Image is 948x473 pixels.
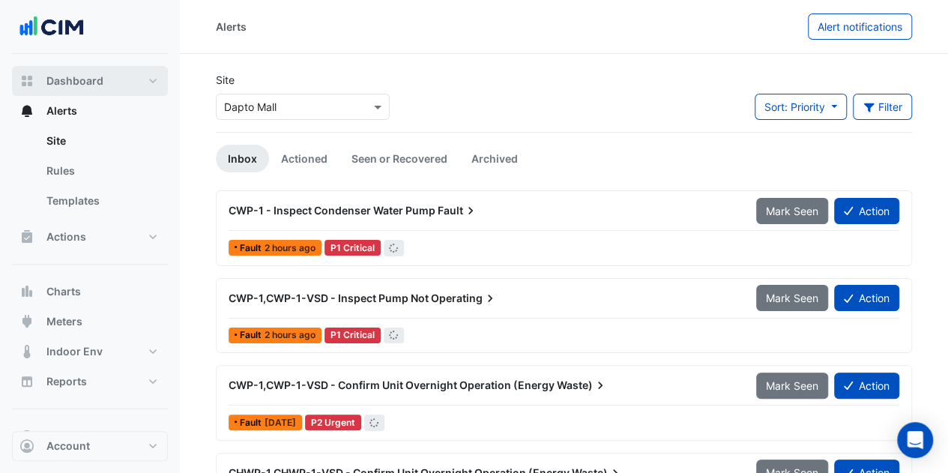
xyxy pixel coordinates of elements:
span: Thu 02-Oct-2025 09:30 AEST [265,242,316,253]
button: Filter [853,94,913,120]
span: Indoor Env [46,344,103,359]
button: Actions [12,222,168,252]
span: Mark Seen [766,205,818,217]
span: Waste) [557,378,608,393]
span: CWP-1 - Inspect Condenser Water Pump [229,204,435,217]
button: Action [834,285,899,311]
span: Actions [46,229,86,244]
button: Alerts [12,96,168,126]
button: Site Manager [12,421,168,451]
a: Actioned [269,145,339,172]
span: Site Manager [46,429,114,444]
span: Reports [46,374,87,389]
app-icon: Actions [19,229,34,244]
button: Reports [12,367,168,397]
button: Charts [12,277,168,307]
button: Sort: Priority [755,94,847,120]
span: Fault [240,331,265,340]
button: Action [834,373,899,399]
span: Sort: Priority [764,100,825,113]
a: Site [34,126,168,156]
a: Inbox [216,145,269,172]
label: Site [216,72,235,88]
span: Operating [431,291,498,306]
span: Dashboard [46,73,103,88]
span: CWP-1,CWP-1-VSD - Inspect Pump Not [229,292,429,304]
div: Open Intercom Messenger [897,422,933,458]
div: Alerts [216,19,247,34]
a: Templates [34,186,168,216]
button: Meters [12,307,168,337]
app-icon: Reports [19,374,34,389]
div: P1 Critical [324,240,381,256]
button: Mark Seen [756,373,828,399]
span: Charts [46,284,81,299]
app-icon: Meters [19,314,34,329]
div: Alerts [12,126,168,222]
img: Company Logo [18,12,85,42]
button: Indoor Env [12,337,168,367]
button: Action [834,198,899,224]
div: P2 Urgent [305,415,361,430]
span: Alert notifications [818,20,902,33]
app-icon: Indoor Env [19,344,34,359]
app-icon: Dashboard [19,73,34,88]
app-icon: Alerts [19,103,34,118]
span: Thu 02-Oct-2025 09:30 AEST [265,329,316,340]
button: Mark Seen [756,285,828,311]
app-icon: Charts [19,284,34,299]
div: P1 Critical [324,328,381,343]
a: Archived [459,145,530,172]
button: Account [12,431,168,461]
button: Dashboard [12,66,168,96]
span: Meters [46,314,82,329]
a: Rules [34,156,168,186]
button: Alert notifications [808,13,912,40]
span: Sat 27-Sep-2025 00:00 AEST [265,417,296,428]
span: Account [46,439,90,454]
span: Mark Seen [766,379,818,392]
span: CWP-1,CWP-1-VSD - Confirm Unit Overnight Operation (Energy [229,379,555,391]
span: Fault [240,244,265,253]
span: Mark Seen [766,292,818,304]
a: Seen or Recovered [339,145,459,172]
app-icon: Site Manager [19,429,34,444]
span: Alerts [46,103,77,118]
span: Fault [240,418,265,427]
button: Mark Seen [756,198,828,224]
span: Fault [438,203,478,218]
